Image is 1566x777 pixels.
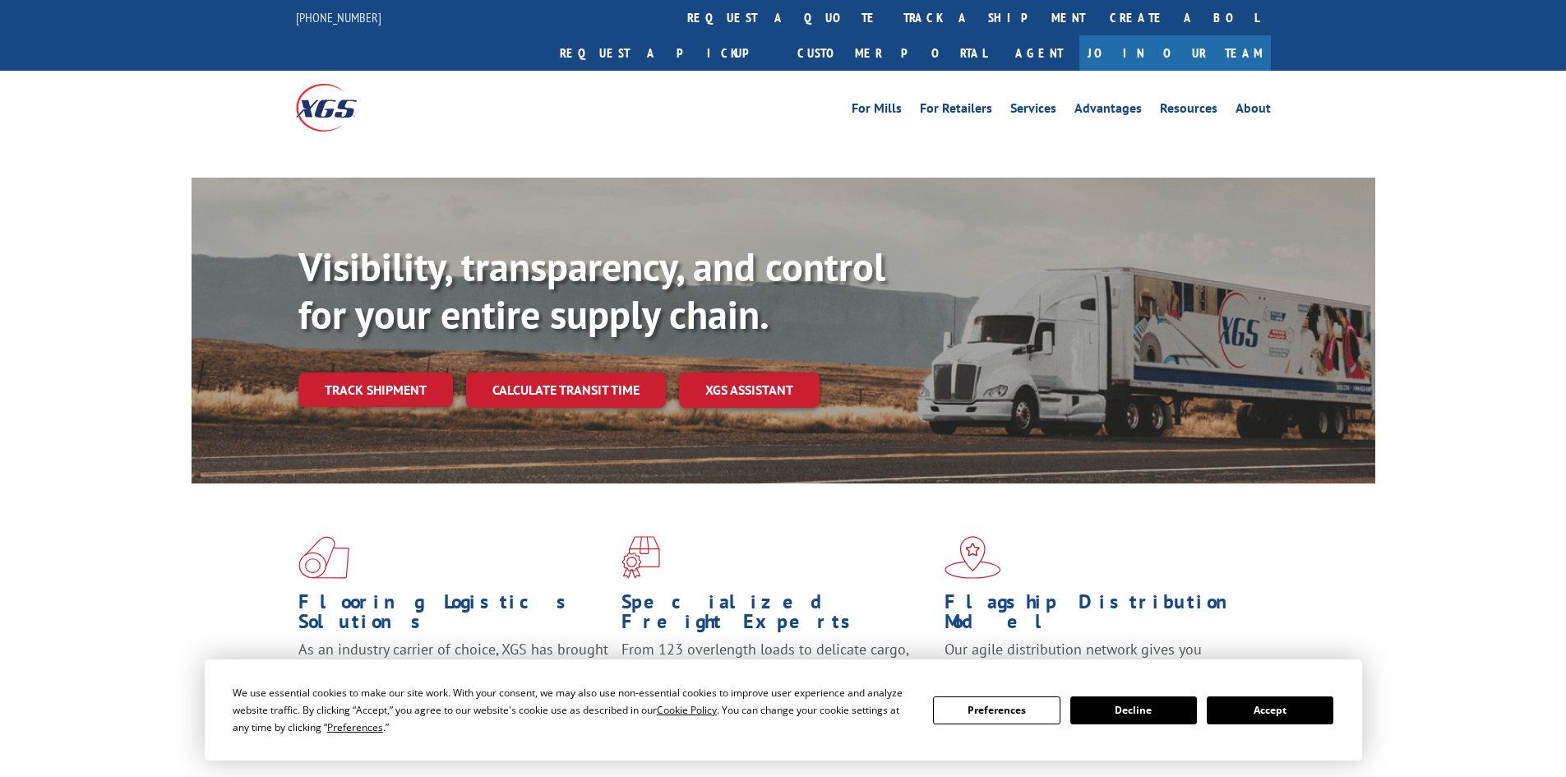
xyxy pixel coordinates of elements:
a: Agent [999,35,1079,71]
img: xgs-icon-focused-on-flooring-red [621,536,660,579]
a: [PHONE_NUMBER] [296,9,381,25]
div: Cookie Consent Prompt [205,659,1362,761]
a: For Mills [852,102,902,120]
a: Services [1010,102,1056,120]
a: Customer Portal [785,35,999,71]
p: From 123 overlength loads to delicate cargo, our experienced staff knows the best way to move you... [621,640,932,713]
span: Cookie Policy [657,703,717,717]
a: Request a pickup [547,35,785,71]
a: Calculate transit time [466,372,666,408]
a: Resources [1160,102,1217,120]
a: Track shipment [298,372,453,407]
span: Preferences [327,720,383,734]
img: xgs-icon-flagship-distribution-model-red [945,536,1001,579]
h1: Flooring Logistics Solutions [298,592,609,640]
a: About [1236,102,1271,120]
h1: Specialized Freight Experts [621,592,932,640]
span: Our agile distribution network gives you nationwide inventory management on demand. [945,640,1247,678]
button: Preferences [933,696,1060,724]
h1: Flagship Distribution Model [945,592,1255,640]
a: Join Our Team [1079,35,1271,71]
a: For Retailers [920,102,992,120]
button: Accept [1207,696,1333,724]
img: xgs-icon-total-supply-chain-intelligence-red [298,536,349,579]
div: We use essential cookies to make our site work. With your consent, we may also use non-essential ... [233,684,913,736]
b: Visibility, transparency, and control for your entire supply chain. [298,241,885,340]
button: Decline [1070,696,1197,724]
a: XGS ASSISTANT [679,372,820,408]
a: Advantages [1074,102,1142,120]
span: As an industry carrier of choice, XGS has brought innovation and dedication to flooring logistics... [298,640,608,698]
